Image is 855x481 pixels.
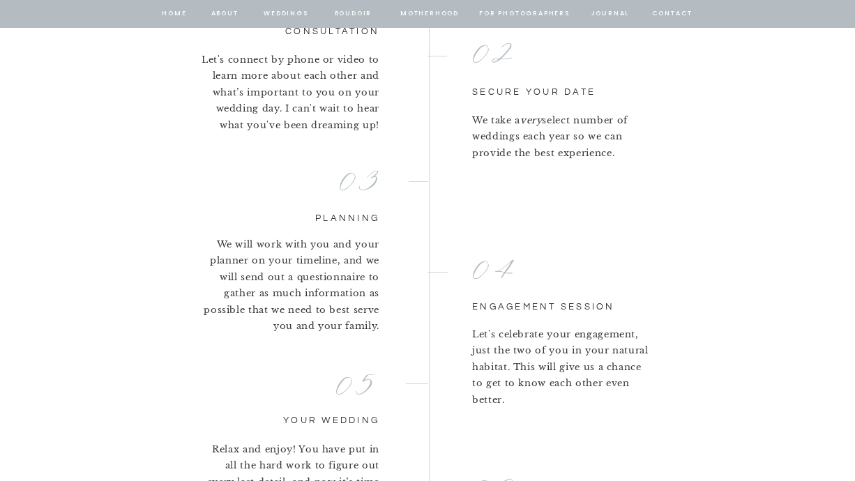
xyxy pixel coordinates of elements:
[472,112,653,169] p: We take a select number of weddings each year so we can provide the best experience.
[333,8,373,20] a: BOUDOIR
[472,326,653,394] p: Let's celebrate your engagement, just the two of you in your natural habitat. This will give us a...
[472,84,622,98] h3: Secure Your Date
[472,299,638,312] h3: ENGAGEMENT SESSION
[271,24,379,37] h3: Consultation
[520,114,543,126] i: very
[650,8,695,20] a: contact
[472,33,517,69] p: 02
[210,8,239,20] a: about
[400,8,458,20] a: Motherhood
[479,8,570,20] a: for photographers
[317,365,379,401] p: 05
[339,161,379,197] p: 03
[472,250,525,285] p: 04
[161,8,188,20] a: home
[198,236,379,319] p: We will work with you and your planner on your timeline, and we will send out a questionnaire to ...
[212,413,379,426] h3: YOUR WEDDING
[212,211,379,224] h3: PLANNING
[589,8,632,20] a: journal
[262,8,310,20] a: Weddings
[198,52,379,134] p: Let's connect by phone or video to learn more about each other and what’s important to you on you...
